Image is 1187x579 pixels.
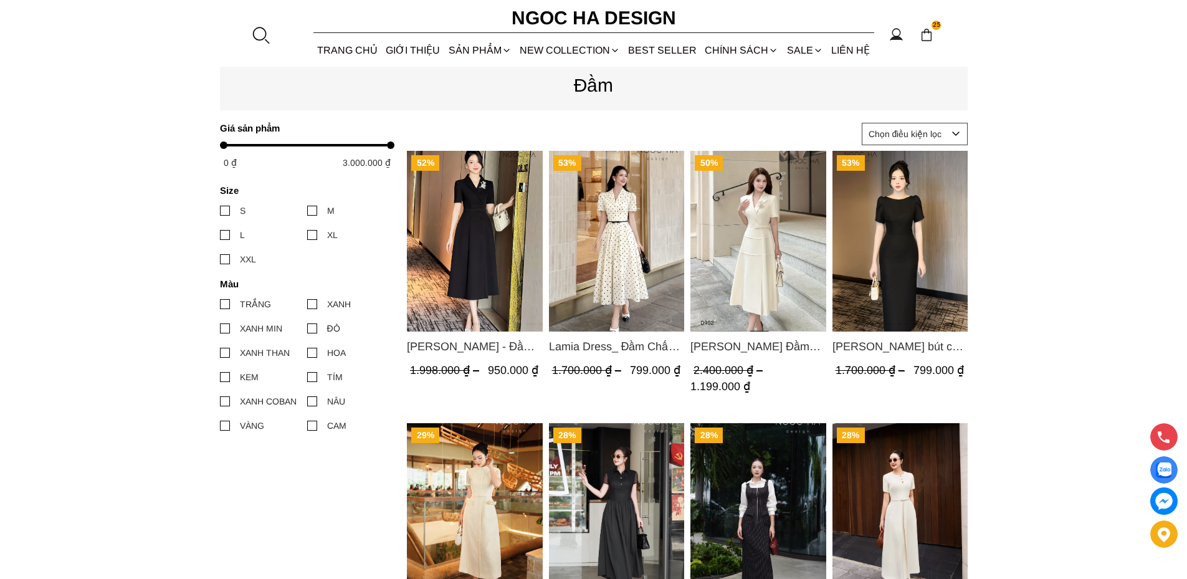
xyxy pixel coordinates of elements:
[220,185,386,196] h4: Size
[629,364,680,376] span: 799.000 ₫
[690,380,750,392] span: 1.199.000 ₫
[827,34,874,67] a: LIÊN HỆ
[690,151,826,332] a: Product image - Louisa Dress_ Đầm Cổ Vest Cài Hoa Tùng May Gân Nổi Kèm Đai Màu Bee D952
[220,279,386,289] h4: Màu
[548,151,684,332] img: Lamia Dress_ Đầm Chấm Bi Cổ Vest Màu Kem D1003
[410,364,482,376] span: 1.998.000 ₫
[220,123,386,133] h4: Giá sản phẩm
[1150,456,1178,484] a: Display image
[551,364,624,376] span: 1.700.000 ₫
[832,338,968,355] span: [PERSON_NAME] bút chì ,tay nụ hồng ,bồng đầu tay màu đen D727
[240,346,290,360] div: XANH THAN
[327,204,335,218] div: M
[515,34,624,67] a: NEW COLLECTION
[932,21,941,31] span: 25
[835,364,907,376] span: 1.700.000 ₫
[694,364,766,376] span: 2.400.000 ₫
[327,395,345,408] div: NÂU
[690,338,826,355] a: Link to Louisa Dress_ Đầm Cổ Vest Cài Hoa Tùng May Gân Nổi Kèm Đai Màu Bee D952
[913,364,963,376] span: 799.000 ₫
[832,151,968,332] img: Alice Dress_Đầm bút chì ,tay nụ hồng ,bồng đầu tay màu đen D727
[1150,487,1178,515] a: messenger
[327,322,340,335] div: ĐỎ
[548,151,684,332] a: Product image - Lamia Dress_ Đầm Chấm Bi Cổ Vest Màu Kem D1003
[327,346,346,360] div: HOA
[690,151,826,332] img: Louisa Dress_ Đầm Cổ Vest Cài Hoa Tùng May Gân Nổi Kèm Đai Màu Bee D952
[407,338,543,355] a: Link to Irene Dress - Đầm Vest Dáng Xòe Kèm Đai D713
[240,419,264,433] div: VÀNG
[220,70,968,100] p: Đầm
[327,370,343,384] div: TÍM
[500,3,687,33] a: Ngoc Ha Design
[832,151,968,332] a: Product image - Alice Dress_Đầm bút chì ,tay nụ hồng ,bồng đầu tay màu đen D727
[624,34,701,67] a: BEST SELLER
[240,370,259,384] div: KEM
[832,338,968,355] a: Link to Alice Dress_Đầm bút chì ,tay nụ hồng ,bồng đầu tay màu đen D727
[240,297,271,311] div: TRẮNG
[701,34,783,67] div: Chính sách
[548,338,684,355] span: Lamia Dress_ Đầm Chấm Bi Cổ Vest Màu Kem D1003
[407,151,543,332] a: Product image - Irene Dress - Đầm Vest Dáng Xòe Kèm Đai D713
[240,395,297,408] div: XANH COBAN
[920,28,933,42] img: img-CART-ICON-ksit0nf1
[382,34,444,67] a: GIỚI THIỆU
[444,34,515,67] div: SẢN PHẨM
[548,338,684,355] a: Link to Lamia Dress_ Đầm Chấm Bi Cổ Vest Màu Kem D1003
[240,322,282,335] div: XANH MIN
[327,419,346,433] div: CAM
[327,228,338,242] div: XL
[1156,462,1171,478] img: Display image
[224,158,237,168] span: 0 ₫
[313,34,382,67] a: TRANG CHỦ
[690,338,826,355] span: [PERSON_NAME] Đầm Cổ Vest Cài Hoa Tùng May Gân Nổi Kèm Đai Màu Bee D952
[488,364,538,376] span: 950.000 ₫
[240,204,246,218] div: S
[327,297,351,311] div: XANH
[240,252,256,266] div: XXL
[783,34,827,67] a: SALE
[343,158,391,168] span: 3.000.000 ₫
[240,228,245,242] div: L
[407,151,543,332] img: Irene Dress - Đầm Vest Dáng Xòe Kèm Đai D713
[407,338,543,355] span: [PERSON_NAME] - Đầm Vest Dáng Xòe Kèm Đai D713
